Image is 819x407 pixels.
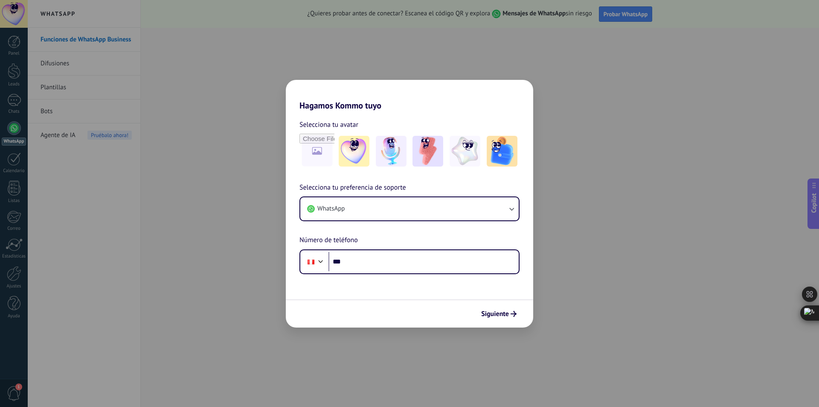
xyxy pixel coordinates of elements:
span: Número de teléfono [299,235,358,246]
span: WhatsApp [317,205,345,213]
img: -4.jpeg [450,136,480,167]
img: -3.jpeg [412,136,443,167]
span: Selecciona tu avatar [299,119,358,130]
button: Siguiente [477,307,520,321]
img: -1.jpeg [339,136,369,167]
img: -5.jpeg [487,136,517,167]
div: Peru: + 51 [303,253,319,271]
span: Selecciona tu preferencia de soporte [299,182,406,193]
h2: Hagamos Kommo tuyo [286,80,533,111]
span: Siguiente [481,311,509,317]
img: -2.jpeg [376,136,407,167]
button: WhatsApp [300,197,519,220]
